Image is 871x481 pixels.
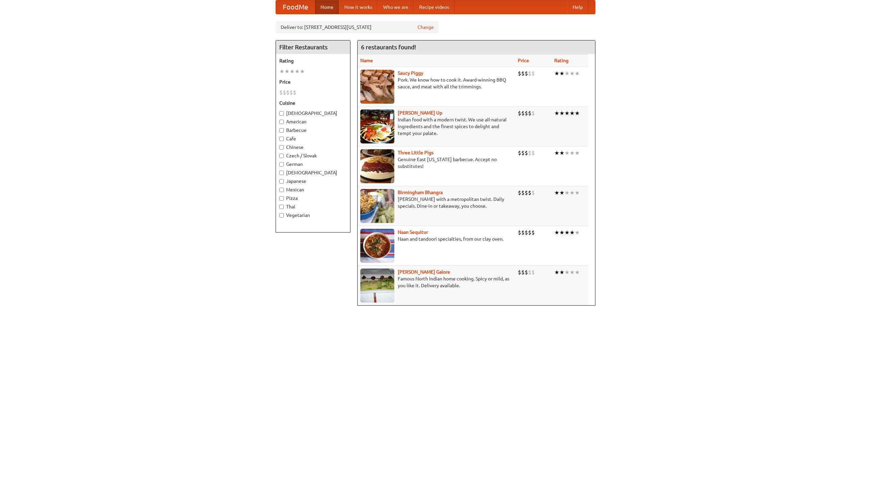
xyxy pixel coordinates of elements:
[279,120,284,124] input: American
[528,70,531,77] li: $
[554,70,559,77] li: ★
[360,236,512,242] p: Naan and tandoori specialties, from our clay oven.
[417,24,434,31] a: Change
[575,189,580,196] li: ★
[279,111,284,116] input: [DEMOGRAPHIC_DATA]
[398,110,442,116] a: [PERSON_NAME] Up
[575,109,580,117] li: ★
[559,189,564,196] li: ★
[276,40,350,54] h4: Filter Restaurants
[279,118,347,125] label: American
[521,269,525,276] li: $
[554,189,559,196] li: ★
[564,189,570,196] li: ★
[360,70,394,104] img: saucy.jpg
[360,189,394,223] img: bhangra.jpg
[564,269,570,276] li: ★
[398,269,450,275] a: [PERSON_NAME] Galore
[525,189,528,196] li: $
[559,109,564,117] li: ★
[414,0,455,14] a: Recipe videos
[398,150,433,155] b: Three Little Pigs
[279,161,347,168] label: German
[279,89,283,96] li: $
[360,109,394,143] img: curryup.jpg
[290,68,295,75] li: ★
[531,229,535,236] li: $
[521,149,525,157] li: $
[283,89,286,96] li: $
[554,149,559,157] li: ★
[360,196,512,209] p: [PERSON_NAME] with a metropolitan twist. Daily specials. Dine-in or takeaway, you choose.
[315,0,339,14] a: Home
[521,109,525,117] li: $
[279,188,284,192] input: Mexican
[564,149,570,157] li: ★
[528,269,531,276] li: $
[286,89,290,96] li: $
[398,229,428,235] a: Naan Sequitur
[554,109,559,117] li: ★
[570,189,575,196] li: ★
[570,109,575,117] li: ★
[295,68,300,75] li: ★
[564,70,570,77] li: ★
[525,109,528,117] li: $
[279,195,347,202] label: Pizza
[398,190,443,195] a: Birmingham Bhangra
[559,70,564,77] li: ★
[279,179,284,184] input: Japanese
[559,149,564,157] li: ★
[361,44,416,50] ng-pluralize: 6 restaurants found!
[521,229,525,236] li: $
[531,70,535,77] li: $
[575,70,580,77] li: ★
[279,171,284,175] input: [DEMOGRAPHIC_DATA]
[279,213,284,218] input: Vegetarian
[279,203,347,210] label: Thai
[279,110,347,117] label: [DEMOGRAPHIC_DATA]
[279,68,284,75] li: ★
[559,269,564,276] li: ★
[279,154,284,158] input: Czech / Slovak
[339,0,378,14] a: How it works
[564,229,570,236] li: ★
[559,229,564,236] li: ★
[360,156,512,170] p: Genuine East [US_STATE] barbecue. Accept no substitutes!
[531,109,535,117] li: $
[525,70,528,77] li: $
[279,144,347,151] label: Chinese
[575,229,580,236] li: ★
[554,58,569,63] a: Rating
[521,70,525,77] li: $
[518,269,521,276] li: $
[360,149,394,183] img: littlepigs.jpg
[528,109,531,117] li: $
[276,0,315,14] a: FoodMe
[531,149,535,157] li: $
[525,269,528,276] li: $
[570,229,575,236] li: ★
[570,269,575,276] li: ★
[521,189,525,196] li: $
[279,212,347,219] label: Vegetarian
[518,149,521,157] li: $
[279,128,284,133] input: Barbecue
[518,189,521,196] li: $
[360,275,512,289] p: Famous North Indian home cooking. Spicy or mild, as you like it. Delivery available.
[564,109,570,117] li: ★
[570,149,575,157] li: ★
[531,269,535,276] li: $
[528,149,531,157] li: $
[518,229,521,236] li: $
[279,100,347,106] h5: Cuisine
[554,269,559,276] li: ★
[279,152,347,159] label: Czech / Slovak
[575,269,580,276] li: ★
[300,68,305,75] li: ★
[554,229,559,236] li: ★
